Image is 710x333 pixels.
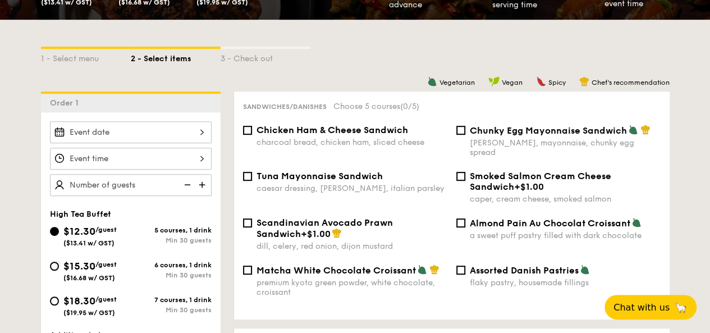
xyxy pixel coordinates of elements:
input: Event date [50,121,212,143]
button: Chat with us🦙 [604,295,697,320]
span: $12.30 [63,225,95,238]
img: icon-vegan.f8ff3823.svg [488,76,500,86]
span: Assorted Danish Pastries [470,265,579,276]
input: Tuna Mayonnaise Sandwichcaesar dressing, [PERSON_NAME], italian parsley [243,172,252,181]
span: ($19.95 w/ GST) [63,309,115,317]
div: caper, cream cheese, smoked salmon [470,194,661,204]
input: $15.30/guest($16.68 w/ GST)6 courses, 1 drinkMin 30 guests [50,262,59,271]
img: icon-chef-hat.a58ddaea.svg [332,228,342,238]
div: charcoal bread, chicken ham, sliced cheese [256,138,447,147]
div: [PERSON_NAME], mayonnaise, chunky egg spread [470,138,661,157]
span: Chunky Egg Mayonnaise Sandwich [470,125,627,136]
div: 6 courses, 1 drink [131,261,212,269]
span: High Tea Buffet [50,209,111,219]
span: /guest [95,261,117,268]
input: $12.30/guest($13.41 w/ GST)5 courses, 1 drinkMin 30 guests [50,227,59,236]
img: icon-vegetarian.fe4039eb.svg [628,125,638,135]
div: 1 - Select menu [41,49,131,65]
span: Spicy [548,79,566,86]
div: premium kyoto green powder, white chocolate, croissant [256,278,447,297]
input: Chunky Egg Mayonnaise Sandwich[PERSON_NAME], mayonnaise, chunky egg spread [456,126,465,135]
span: Tuna Mayonnaise Sandwich [256,171,383,181]
img: icon-vegetarian.fe4039eb.svg [580,264,590,275]
span: ($13.41 w/ GST) [63,239,114,247]
div: 2 - Select items [131,49,221,65]
div: Min 30 guests [131,271,212,279]
img: icon-vegetarian.fe4039eb.svg [631,217,642,227]
input: Assorted Danish Pastriesflaky pastry, housemade fillings [456,266,465,275]
span: Sandwiches/Danishes [243,103,327,111]
div: a sweet puff pastry filled with dark chocolate [470,231,661,240]
span: Choose 5 courses [333,102,419,111]
span: Order 1 [50,98,83,108]
span: Chef's recommendation [592,79,670,86]
span: Vegan [502,79,523,86]
img: icon-vegetarian.fe4039eb.svg [417,264,427,275]
div: flaky pastry, housemade fillings [470,278,661,288]
span: $18.30 [63,295,95,307]
div: caesar dressing, [PERSON_NAME], italian parsley [256,184,447,193]
span: ($16.68 w/ GST) [63,274,115,282]
input: Scandinavian Avocado Prawn Sandwich+$1.00dill, celery, red onion, dijon mustard [243,218,252,227]
span: $15.30 [63,260,95,272]
span: Vegetarian [439,79,475,86]
img: icon-vegetarian.fe4039eb.svg [427,76,437,86]
img: icon-add.58712e84.svg [195,174,212,195]
span: /guest [95,226,117,234]
input: Almond Pain Au Chocolat Croissanta sweet puff pastry filled with dark chocolate [456,218,465,227]
span: +$1.00 [301,229,331,239]
span: /guest [95,295,117,303]
img: icon-chef-hat.a58ddaea.svg [429,264,439,275]
div: 5 courses, 1 drink [131,226,212,234]
span: 🦙 [674,301,688,314]
input: Event time [50,148,212,170]
input: Number of guests [50,174,212,196]
span: Chat with us [613,302,670,313]
span: Smoked Salmon Cream Cheese Sandwich [470,171,611,192]
div: 7 courses, 1 drink [131,296,212,304]
span: Matcha White Chocolate Croissant [256,265,416,276]
div: Min 30 guests [131,236,212,244]
div: Min 30 guests [131,306,212,314]
span: +$1.00 [514,181,544,192]
input: Smoked Salmon Cream Cheese Sandwich+$1.00caper, cream cheese, smoked salmon [456,172,465,181]
div: 3 - Check out [221,49,310,65]
input: Chicken Ham & Cheese Sandwichcharcoal bread, chicken ham, sliced cheese [243,126,252,135]
img: icon-reduce.1d2dbef1.svg [178,174,195,195]
input: $18.30/guest($19.95 w/ GST)7 courses, 1 drinkMin 30 guests [50,296,59,305]
img: icon-chef-hat.a58ddaea.svg [640,125,651,135]
span: Chicken Ham & Cheese Sandwich [256,125,408,135]
span: Almond Pain Au Chocolat Croissant [470,218,630,229]
span: Scandinavian Avocado Prawn Sandwich [256,217,393,239]
img: icon-spicy.37a8142b.svg [536,76,546,86]
input: Matcha White Chocolate Croissantpremium kyoto green powder, white chocolate, croissant [243,266,252,275]
div: dill, celery, red onion, dijon mustard [256,241,447,251]
span: (0/5) [400,102,419,111]
img: icon-chef-hat.a58ddaea.svg [579,76,589,86]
